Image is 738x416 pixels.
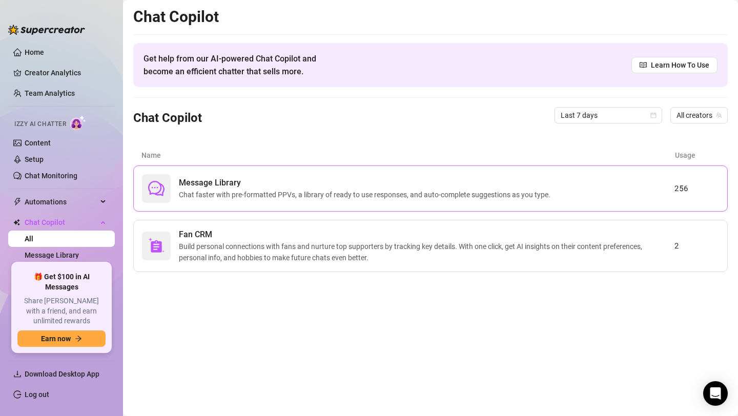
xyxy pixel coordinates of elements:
[148,180,165,197] span: comment
[675,150,720,161] article: Usage
[179,228,674,241] span: Fan CRM
[676,108,722,123] span: All creators
[17,296,106,326] span: Share [PERSON_NAME] with a friend, and earn unlimited rewards
[716,112,722,118] span: team
[651,59,709,71] span: Learn How To Use
[25,235,33,243] a: All
[703,381,728,406] div: Open Intercom Messenger
[674,240,719,252] article: 2
[13,370,22,378] span: download
[25,139,51,147] a: Content
[25,214,97,231] span: Chat Copilot
[41,335,71,343] span: Earn now
[179,177,555,189] span: Message Library
[8,25,85,35] img: logo-BBDzfeDw.svg
[650,112,657,118] span: calendar
[25,390,49,399] a: Log out
[70,115,86,130] img: AI Chatter
[179,241,674,263] span: Build personal connections with fans and nurture top supporters by tracking key details. With one...
[17,272,106,292] span: 🎁 Get $100 in AI Messages
[13,198,22,206] span: thunderbolt
[133,110,202,127] h3: Chat Copilot
[25,155,44,163] a: Setup
[75,335,82,342] span: arrow-right
[141,150,675,161] article: Name
[561,108,656,123] span: Last 7 days
[25,370,99,378] span: Download Desktop App
[25,251,79,259] a: Message Library
[133,7,728,27] h2: Chat Copilot
[25,48,44,56] a: Home
[25,89,75,97] a: Team Analytics
[179,189,555,200] span: Chat faster with pre-formatted PPVs, a library of ready to use responses, and auto-complete sugge...
[631,57,717,73] a: Learn How To Use
[674,182,719,195] article: 256
[25,65,107,81] a: Creator Analytics
[148,238,165,254] img: svg%3e
[640,61,647,69] span: read
[17,330,106,347] button: Earn nowarrow-right
[14,119,66,129] span: Izzy AI Chatter
[25,172,77,180] a: Chat Monitoring
[13,219,20,226] img: Chat Copilot
[143,52,341,78] span: Get help from our AI-powered Chat Copilot and become an efficient chatter that sells more.
[25,194,97,210] span: Automations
